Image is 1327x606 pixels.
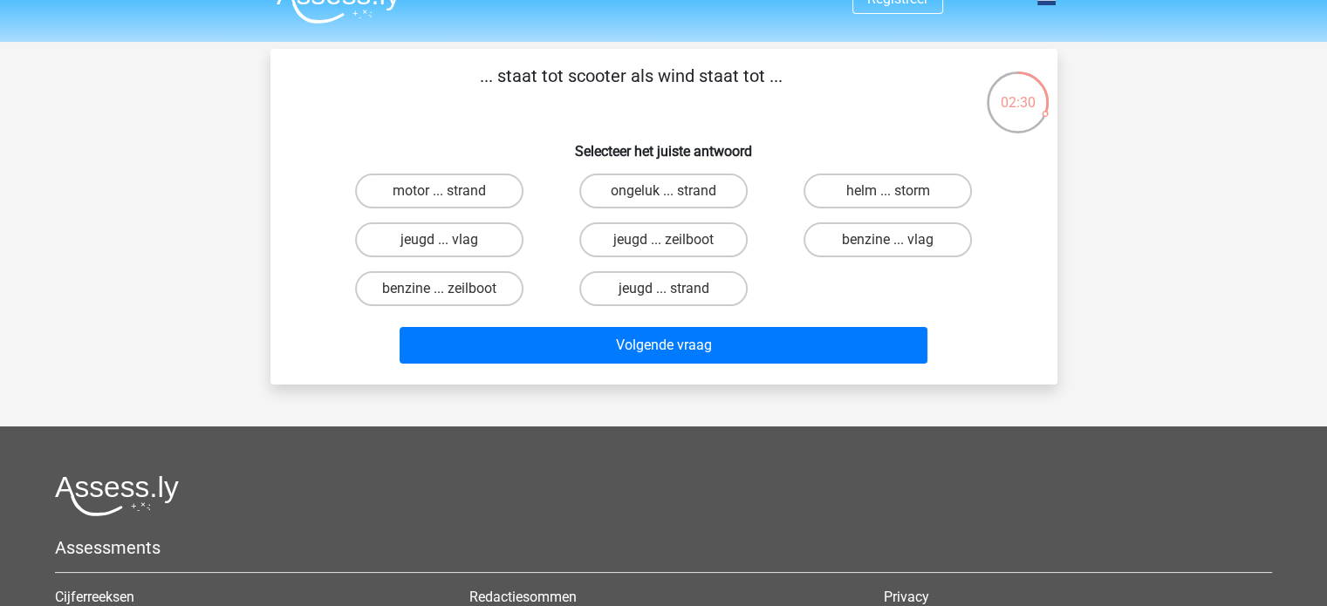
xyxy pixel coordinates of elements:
label: jeugd ... strand [579,271,748,306]
button: Volgende vraag [400,327,927,364]
label: motor ... strand [355,174,523,208]
label: benzine ... vlag [804,222,972,257]
a: Redactiesommen [469,589,577,605]
h5: Assessments [55,537,1272,558]
label: jeugd ... zeilboot [579,222,748,257]
label: helm ... storm [804,174,972,208]
img: Assessly logo [55,475,179,516]
label: benzine ... zeilboot [355,271,523,306]
a: Privacy [884,589,929,605]
label: jeugd ... vlag [355,222,523,257]
h6: Selecteer het juiste antwoord [298,129,1029,160]
div: 02:30 [985,70,1050,113]
a: Cijferreeksen [55,589,134,605]
label: ongeluk ... strand [579,174,748,208]
p: ... staat tot scooter als wind staat tot ... [298,63,964,115]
